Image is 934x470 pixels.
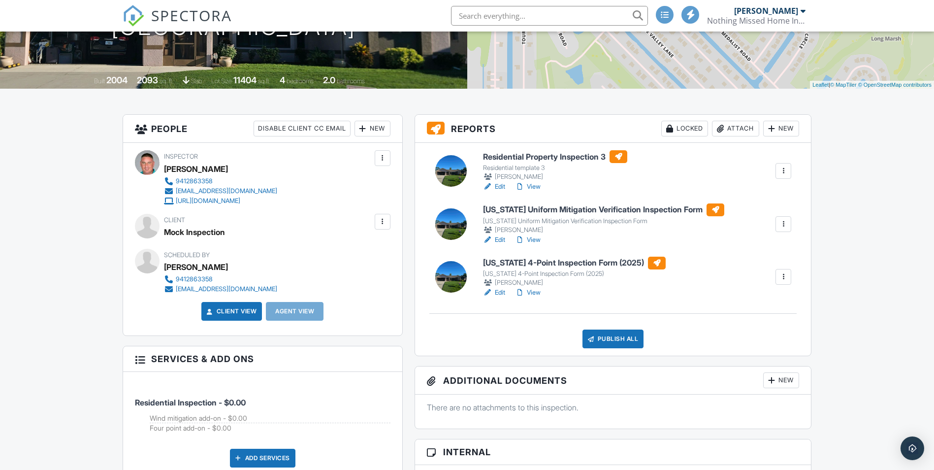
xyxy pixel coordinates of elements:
a: Edit [483,235,505,245]
div: 2093 [137,75,158,85]
span: Built [94,77,105,85]
span: Inspector [164,153,198,160]
div: [EMAIL_ADDRESS][DOMAIN_NAME] [176,285,277,293]
a: View [515,288,541,298]
h3: Reports [415,115,811,143]
h3: Services & Add ons [123,346,402,372]
span: Scheduled By [164,251,210,259]
img: The Best Home Inspection Software - Spectora [123,5,144,27]
span: sq. ft. [160,77,173,85]
div: Open Intercom Messenger [901,436,924,460]
a: [US_STATE] Uniform Mitigation Verification Inspection Form [US_STATE] Uniform Mitigation Verifica... [483,203,724,235]
a: View [515,182,541,192]
a: Edit [483,288,505,298]
li: Add on: Wind mitigation add-on [150,413,390,424]
div: [US_STATE] Uniform Mitigation Verification Inspection Form [483,217,724,225]
div: New [763,372,799,388]
span: bathrooms [337,77,365,85]
a: Residential Property Inspection 3 Residential template 3 [PERSON_NAME] [483,150,627,182]
div: Mock Inspection [164,225,225,239]
div: Publish All [582,330,644,348]
a: Leaflet [812,82,829,88]
a: Client View [205,306,257,316]
div: | [810,81,934,89]
div: [PERSON_NAME] [483,225,724,235]
div: Disable Client CC Email [254,121,351,136]
span: SPECTORA [151,5,232,26]
div: [US_STATE] 4-Point Inspection Form (2025) [483,270,666,278]
span: Client [164,216,185,224]
div: Add Services [230,449,295,468]
a: © MapTiler [830,82,857,88]
h3: People [123,115,402,143]
a: View [515,235,541,245]
div: New [354,121,390,136]
div: [PERSON_NAME] [483,172,627,182]
span: Residential Inspection - $0.00 [135,398,246,407]
div: [PERSON_NAME] [483,278,666,288]
a: Edit [483,182,505,192]
a: [EMAIL_ADDRESS][DOMAIN_NAME] [164,186,277,196]
a: 9412863358 [164,176,277,186]
a: [US_STATE] 4-Point Inspection Form (2025) [US_STATE] 4-Point Inspection Form (2025) [PERSON_NAME] [483,257,666,288]
li: Add on: Four point add-on [150,423,390,433]
div: Attach [712,121,759,136]
div: [URL][DOMAIN_NAME] [176,197,240,205]
div: 4 [280,75,285,85]
h3: Additional Documents [415,367,811,395]
div: [PERSON_NAME] [164,260,228,274]
div: [PERSON_NAME] [164,162,228,176]
div: New [763,121,799,136]
a: [URL][DOMAIN_NAME] [164,196,277,206]
div: Residential template 3 [483,164,627,172]
div: Locked [661,121,708,136]
input: Search everything... [451,6,648,26]
span: slab [191,77,202,85]
li: Service: Residential Inspection [135,379,390,441]
a: 9412863358 [164,274,277,284]
div: 11404 [233,75,257,85]
div: 2004 [106,75,128,85]
h6: [US_STATE] Uniform Mitigation Verification Inspection Form [483,203,724,216]
div: Nothing Missed Home Inspections [707,16,805,26]
a: SPECTORA [123,13,232,34]
h6: [US_STATE] 4-Point Inspection Form (2025) [483,257,666,269]
span: sq.ft. [258,77,270,85]
div: 9412863358 [176,275,213,283]
div: 2.0 [323,75,335,85]
h3: Internal [415,439,811,465]
a: [EMAIL_ADDRESS][DOMAIN_NAME] [164,284,277,294]
h6: Residential Property Inspection 3 [483,150,627,163]
span: Lot Size [211,77,232,85]
div: 9412863358 [176,177,213,185]
a: © OpenStreetMap contributors [858,82,932,88]
p: There are no attachments to this inspection. [427,402,800,413]
div: [PERSON_NAME] [734,6,798,16]
div: [EMAIL_ADDRESS][DOMAIN_NAME] [176,187,277,195]
span: bedrooms [287,77,314,85]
